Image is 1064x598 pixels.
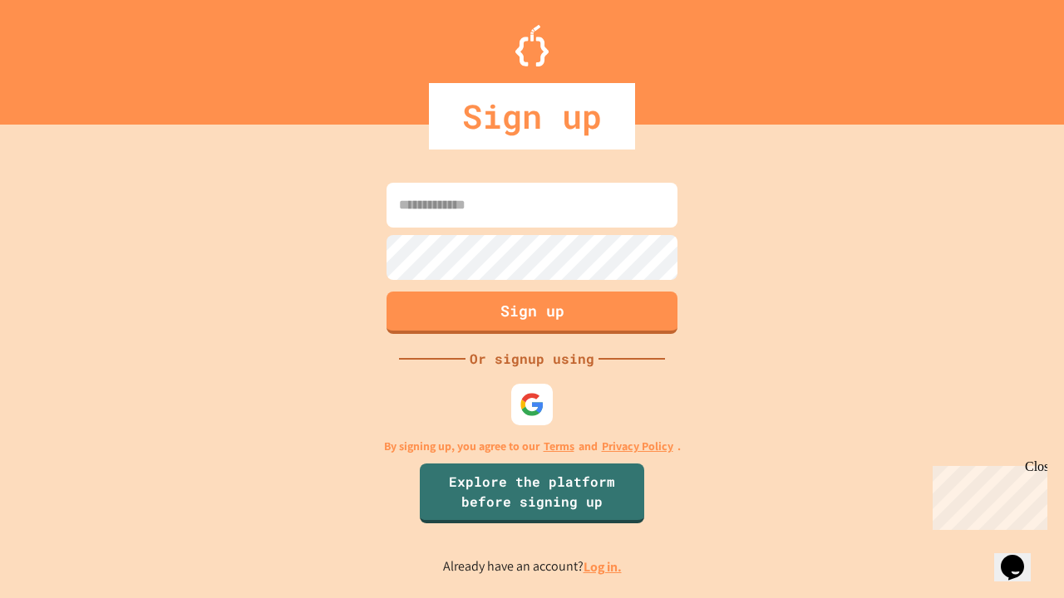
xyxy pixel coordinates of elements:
[544,438,574,455] a: Terms
[465,349,598,369] div: Or signup using
[429,83,635,149] div: Sign up
[515,25,549,66] img: Logo.svg
[584,558,622,576] a: Log in.
[994,532,1047,581] iframe: chat widget
[926,459,1047,530] iframe: chat widget
[384,438,681,455] p: By signing up, you agree to our and .
[7,7,115,105] div: Chat with us now!Close
[602,438,673,455] a: Privacy Policy
[520,392,544,417] img: google-icon.svg
[443,556,622,577] p: Already have an account?
[387,292,677,334] button: Sign up
[420,463,644,523] a: Explore the platform before signing up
